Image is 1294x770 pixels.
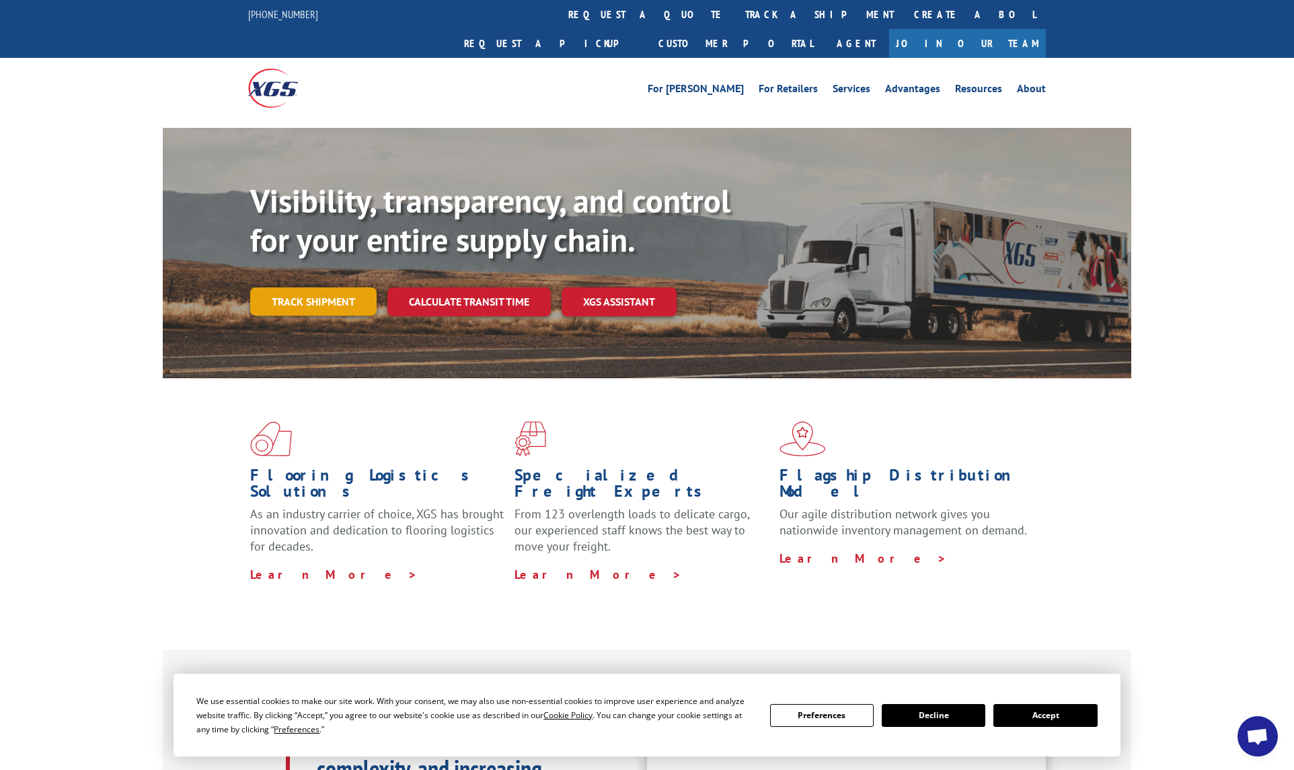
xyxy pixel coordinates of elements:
a: Join Our Team [889,29,1046,58]
a: [PHONE_NUMBER] [248,7,318,21]
a: Learn More > [250,567,418,582]
span: Cookie Policy [543,709,593,721]
a: Open chat [1238,716,1278,757]
p: From 123 overlength loads to delicate cargo, our experienced staff knows the best way to move you... [515,506,769,566]
h1: Flagship Distribution Model [779,467,1034,506]
span: As an industry carrier of choice, XGS has brought innovation and dedication to flooring logistics... [250,506,504,554]
a: For [PERSON_NAME] [648,83,744,98]
a: About [1017,83,1046,98]
button: Preferences [770,704,874,727]
a: Learn More > [779,551,947,566]
a: Request a pickup [454,29,648,58]
div: Cookie Consent Prompt [174,674,1120,757]
img: xgs-icon-focused-on-flooring-red [515,421,546,456]
span: Preferences [274,724,319,735]
div: We use essential cookies to make our site work. With your consent, we may also use non-essential ... [196,694,753,736]
a: XGS ASSISTANT [562,287,677,316]
a: Customer Portal [648,29,823,58]
h1: Flooring Logistics Solutions [250,467,504,506]
a: Services [833,83,870,98]
h1: Specialized Freight Experts [515,467,769,506]
a: Track shipment [250,287,377,316]
a: Advantages [885,83,940,98]
a: Resources [955,83,1002,98]
img: xgs-icon-total-supply-chain-intelligence-red [250,421,292,456]
button: Decline [882,704,985,727]
a: For Retailers [759,83,818,98]
b: Visibility, transparency, and control for your entire supply chain. [250,180,730,260]
span: Our agile distribution network gives you nationwide inventory management on demand. [779,506,1027,538]
a: Learn More > [515,567,682,582]
button: Accept [993,704,1097,727]
a: Calculate transit time [387,287,551,316]
img: xgs-icon-flagship-distribution-model-red [779,421,826,456]
a: Agent [823,29,889,58]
